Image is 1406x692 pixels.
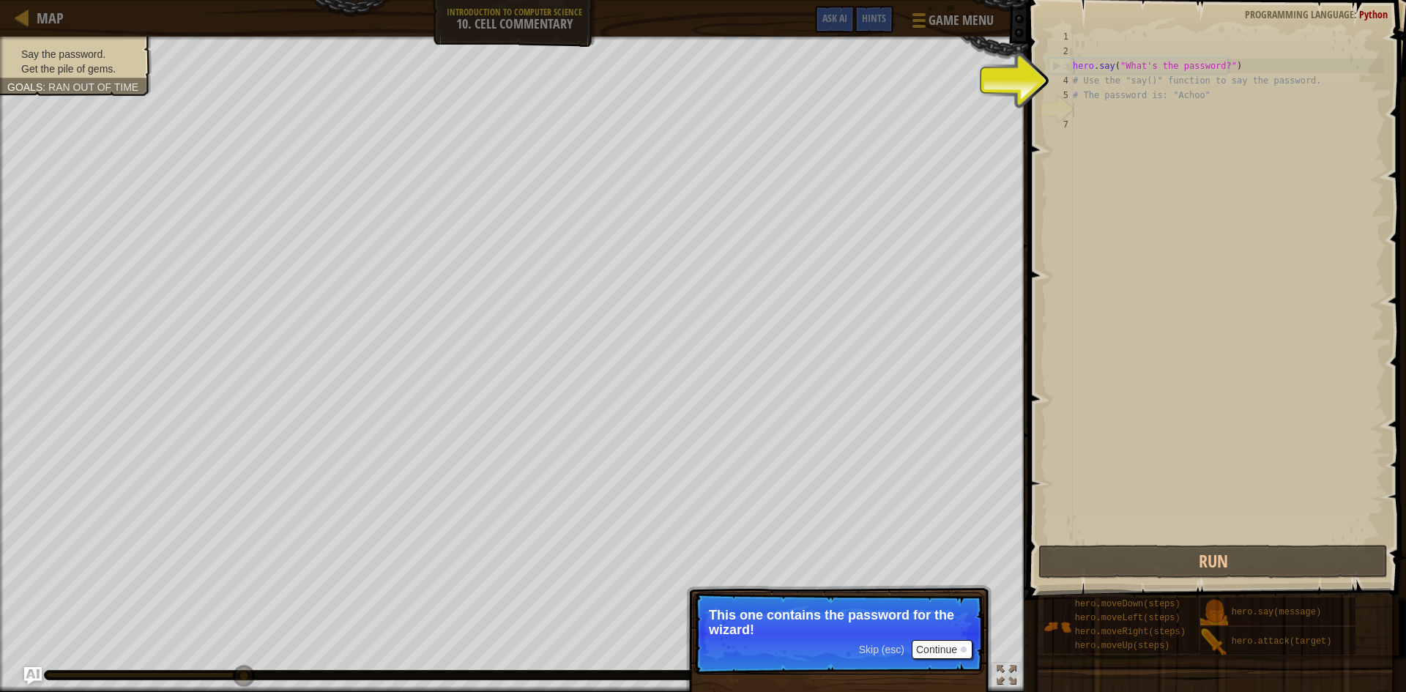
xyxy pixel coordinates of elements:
[1049,59,1073,73] div: 3
[1200,628,1228,656] img: portrait.png
[1049,88,1073,103] div: 5
[1245,7,1354,21] span: Programming language
[1049,73,1073,88] div: 4
[815,6,855,33] button: Ask AI
[929,11,994,30] span: Game Menu
[862,11,886,25] span: Hints
[1038,545,1388,578] button: Run
[37,8,64,28] span: Map
[709,608,969,637] p: This one contains the password for the wizard!
[1232,607,1321,617] span: hero.say(message)
[912,640,972,659] button: Continue
[21,48,105,60] span: Say the password.
[48,81,138,93] span: Ran out of time
[7,81,42,93] span: Goals
[1075,613,1180,623] span: hero.moveLeft(steps)
[1075,627,1186,637] span: hero.moveRight(steps)
[1075,641,1170,651] span: hero.moveUp(steps)
[822,11,847,25] span: Ask AI
[7,62,141,76] li: Get the pile of gems.
[1049,117,1073,132] div: 7
[1049,29,1073,44] div: 1
[1359,7,1388,21] span: Python
[29,8,64,28] a: Map
[1354,7,1359,21] span: :
[7,47,141,62] li: Say the password.
[1232,636,1332,647] span: hero.attack(target)
[1075,599,1180,609] span: hero.moveDown(steps)
[1044,613,1071,641] img: portrait.png
[24,667,42,685] button: Ask AI
[1049,44,1073,59] div: 2
[1200,599,1228,627] img: portrait.png
[859,644,904,655] span: Skip (esc)
[21,63,116,75] span: Get the pile of gems.
[901,6,1003,40] button: Game Menu
[1049,103,1073,117] div: 6
[42,81,48,93] span: :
